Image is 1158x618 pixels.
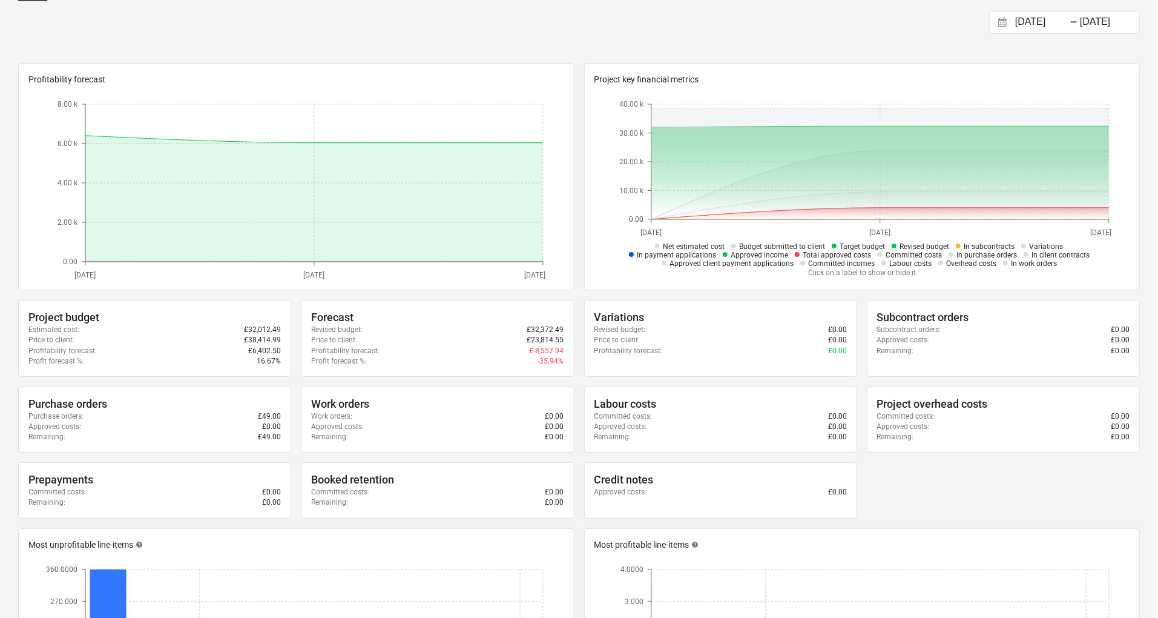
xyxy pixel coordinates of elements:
[1111,325,1130,335] p: £0.00
[311,325,363,335] p: Revised budget :
[28,335,74,345] p: Price to client :
[50,597,77,606] tspan: 270.000
[869,229,890,238] tspan: [DATE]
[1111,422,1130,432] p: £0.00
[594,73,1130,86] p: Project key financial metrics
[28,310,281,325] div: Project budget
[527,335,564,345] p: £23,814.55
[28,325,79,335] p: Estimated cost :
[594,346,663,356] p: Profitability forecast :
[594,397,847,411] div: Labour costs
[133,541,143,548] span: help
[946,259,996,268] span: Overhead costs
[619,129,644,138] tspan: 30.00 k
[1011,259,1057,268] span: In work orders
[964,242,1015,251] span: In subcontracts
[1111,432,1130,442] p: £0.00
[828,487,847,497] p: £0.00
[594,539,1130,551] div: Most profitable line-items
[311,422,364,432] p: Approved costs :
[877,397,1130,411] div: Project overhead costs
[828,335,847,345] p: £0.00
[545,487,564,497] p: £0.00
[886,251,942,259] span: Committed costs
[594,487,647,497] p: Approved costs :
[311,346,380,356] p: Profitability forecast :
[262,497,281,508] p: £0.00
[58,140,78,148] tspan: 6.00 k
[311,397,564,411] div: Work orders
[262,422,281,432] p: £0.00
[75,271,96,280] tspan: [DATE]
[1031,251,1090,259] span: In client contracts
[311,497,348,508] p: Remaining :
[28,432,65,442] p: Remaining :
[46,565,77,574] tspan: 360.0000
[877,346,914,356] p: Remaining :
[828,411,847,422] p: £0.00
[244,325,281,335] p: £32,012.49
[1111,335,1130,345] p: £0.00
[828,346,847,356] p: £0.00
[28,473,281,487] div: Prepayments
[58,219,78,227] tspan: 2.00 k
[619,158,644,167] tspan: 20.00 k
[877,325,941,335] p: Subcontract orders :
[1029,242,1063,251] span: Variations
[530,346,564,356] p: £-8,557.94
[538,356,564,367] p: -35.94%
[731,251,788,259] span: Approved income
[739,242,825,251] span: Budget submitted to client
[248,346,281,356] p: £6,402.50
[877,422,930,432] p: Approved costs :
[808,259,875,268] span: Committed incomes
[527,325,564,335] p: £32,372.49
[956,251,1017,259] span: In purchase orders
[304,271,325,280] tspan: [DATE]
[828,432,847,442] p: £0.00
[1090,229,1111,238] tspan: [DATE]
[619,101,644,109] tspan: 40.00 k
[311,310,564,325] div: Forecast
[1070,19,1077,26] div: -
[620,565,643,574] tspan: 4.0000
[594,473,847,487] div: Credit notes
[594,432,631,442] p: Remaining :
[28,422,81,432] p: Approved costs :
[803,251,871,259] span: Total approved costs
[258,432,281,442] p: £49.00
[877,310,1130,325] div: Subcontract orders
[663,242,725,251] span: Net estimated cost
[1013,14,1074,31] input: Start Date
[877,335,930,345] p: Approved costs :
[615,268,1109,278] p: Click on a label to show or hide it
[625,597,643,606] tspan: 3.000
[840,242,885,251] span: Target budget
[28,73,564,86] p: Profitability forecast
[244,335,281,345] p: £38,414.99
[594,310,847,325] div: Variations
[28,497,65,508] p: Remaining :
[525,271,546,280] tspan: [DATE]
[258,411,281,422] p: £49.00
[1077,14,1139,31] input: End Date
[311,473,564,487] div: Booked retention
[545,432,564,442] p: £0.00
[594,422,647,432] p: Approved costs :
[28,411,84,422] p: Purchase orders :
[311,411,352,422] p: Work orders :
[545,422,564,432] p: £0.00
[640,229,662,238] tspan: [DATE]
[689,541,699,548] span: help
[28,539,564,551] div: Most unprofitable line-items
[619,187,644,195] tspan: 10.00 k
[1111,346,1130,356] p: £0.00
[262,487,281,497] p: £0.00
[1097,560,1158,618] iframe: Chat Widget
[28,487,87,497] p: Committed costs :
[828,325,847,335] p: £0.00
[992,16,1013,30] button: Interact with the calendar and add the check-in date for your trip.
[311,356,367,367] p: Profit forecast % :
[900,242,949,251] span: Revised budget
[594,325,646,335] p: Revised budget :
